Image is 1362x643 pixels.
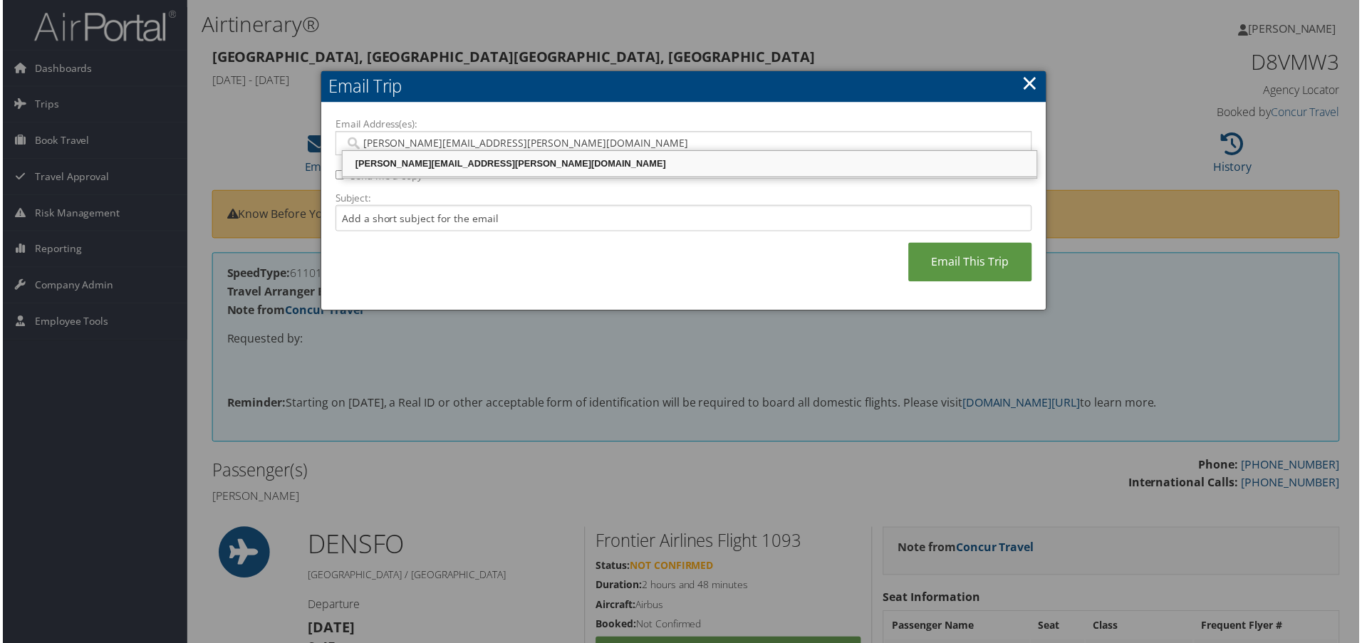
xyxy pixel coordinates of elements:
[343,157,1036,172] div: [PERSON_NAME][EMAIL_ADDRESS][PERSON_NAME][DOMAIN_NAME]
[334,206,1034,232] input: Add a short subject for the email
[343,137,1024,151] input: Email address (Separate multiple email addresses with commas)
[320,71,1048,103] h2: Email Trip
[334,117,1034,132] label: Email Address(es):
[910,244,1034,283] a: Email This Trip
[334,192,1034,206] label: Subject:
[1024,69,1040,98] a: ×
